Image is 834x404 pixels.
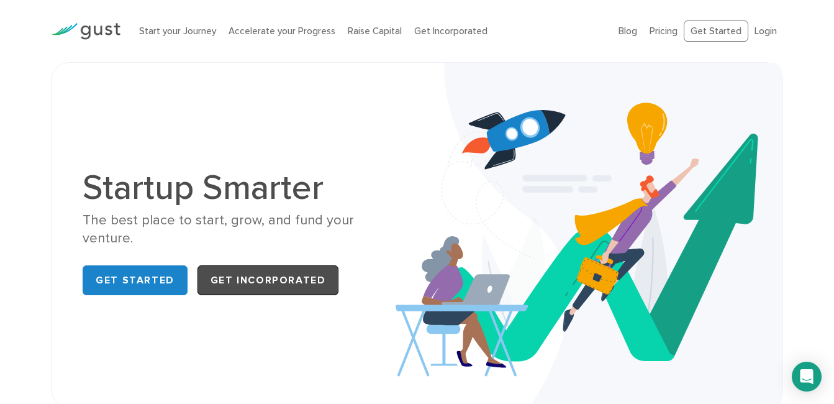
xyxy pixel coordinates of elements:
a: Pricing [650,25,678,37]
a: Raise Capital [348,25,402,37]
img: Gust Logo [51,23,120,40]
a: Get Incorporated [197,265,339,295]
iframe: Chat Widget [627,270,834,404]
a: Blog [619,25,637,37]
a: Accelerate your Progress [229,25,335,37]
a: Get Incorporated [414,25,487,37]
a: Get Started [83,265,188,295]
a: Login [755,25,777,37]
a: Get Started [684,21,748,42]
div: The best place to start, grow, and fund your venture. [83,211,407,248]
h1: Startup Smarter [83,170,407,205]
a: Start your Journey [139,25,216,37]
